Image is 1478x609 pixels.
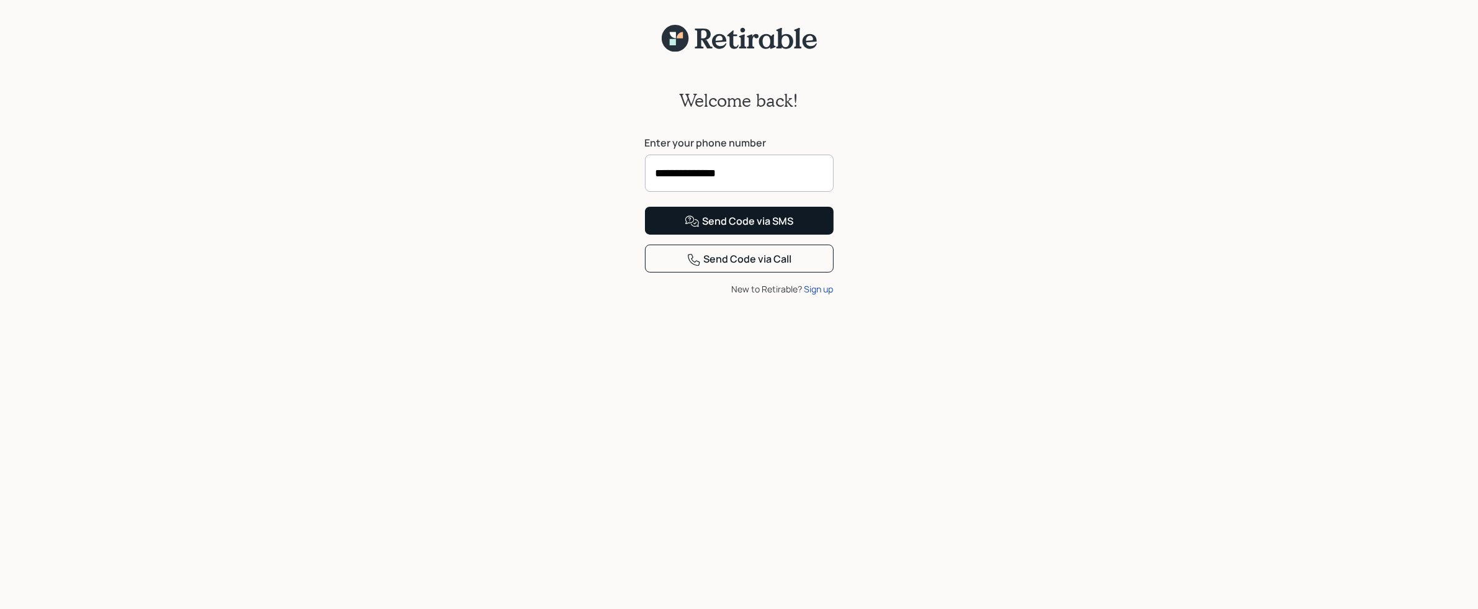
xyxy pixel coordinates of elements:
h2: Welcome back! [680,90,799,111]
div: New to Retirable? [645,282,834,295]
button: Send Code via SMS [645,207,834,235]
div: Sign up [804,282,834,295]
button: Send Code via Call [645,245,834,273]
div: Send Code via Call [687,252,792,267]
label: Enter your phone number [645,136,834,150]
div: Send Code via SMS [685,214,793,229]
